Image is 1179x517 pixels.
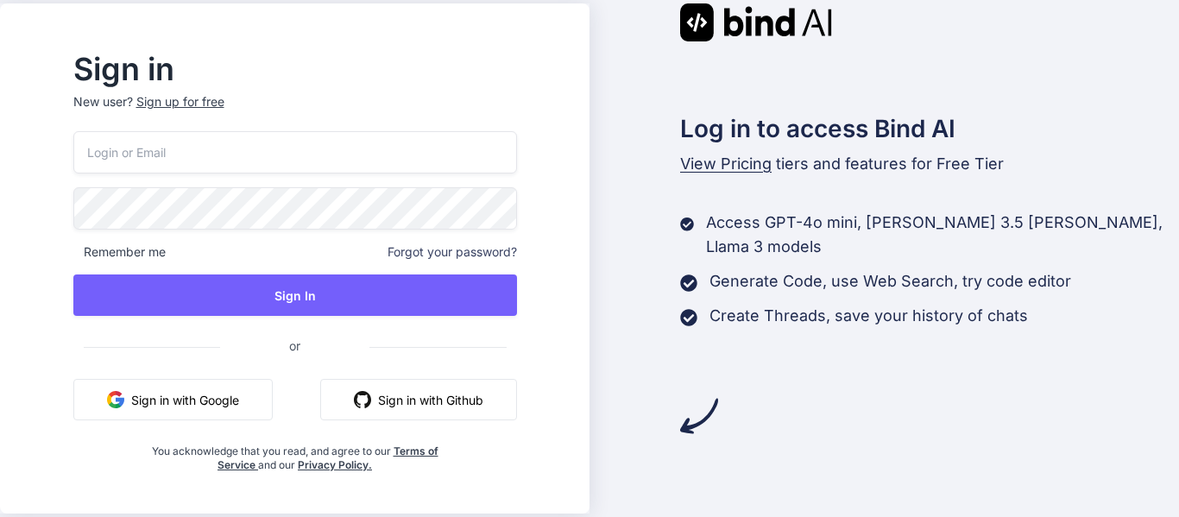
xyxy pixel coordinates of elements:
a: Privacy Policy. [298,458,372,471]
button: Sign In [73,274,517,316]
button: Sign in with Github [320,379,517,420]
p: tiers and features for Free Tier [680,152,1179,176]
a: Terms of Service [218,444,438,471]
img: google [107,391,124,408]
p: Create Threads, save your history of chats [709,304,1028,328]
div: You acknowledge that you read, and agree to our and our [147,434,443,472]
img: github [354,391,371,408]
span: Remember me [73,243,166,261]
h2: Sign in [73,55,517,83]
img: arrow [680,397,718,435]
button: Sign in with Google [73,379,273,420]
p: Generate Code, use Web Search, try code editor [709,269,1071,293]
h2: Log in to access Bind AI [680,110,1179,147]
img: Bind AI logo [680,3,832,41]
input: Login or Email [73,131,517,173]
span: View Pricing [680,154,772,173]
div: Sign up for free [136,93,224,110]
p: Access GPT-4o mini, [PERSON_NAME] 3.5 [PERSON_NAME], Llama 3 models [706,211,1179,259]
span: or [220,325,369,367]
span: Forgot your password? [388,243,517,261]
p: New user? [73,93,517,131]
